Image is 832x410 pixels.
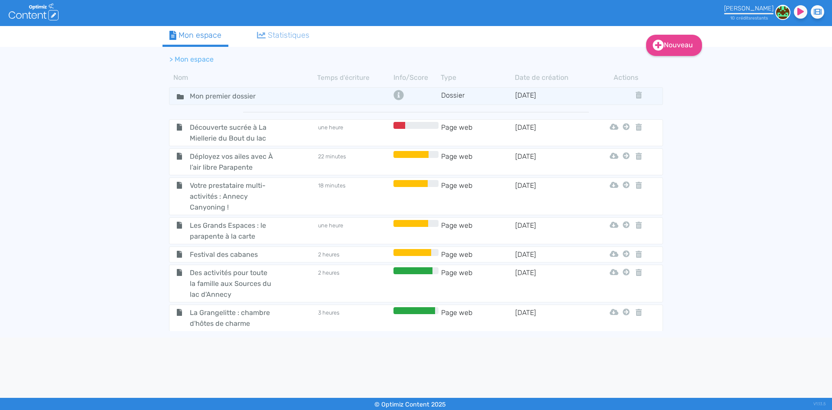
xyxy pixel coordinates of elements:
[317,220,391,242] td: une heure
[441,72,515,83] th: Type
[515,220,589,242] td: [DATE]
[441,180,515,213] td: Page web
[317,72,391,83] th: Temps d'écriture
[646,35,702,56] a: Nouveau
[441,307,515,329] td: Page web
[374,401,446,408] small: © Optimiz Content 2025
[515,180,589,213] td: [DATE]
[441,90,515,102] td: Dossier
[391,72,441,83] th: Info/Score
[317,307,391,329] td: 3 heures
[515,151,589,173] td: [DATE]
[813,398,825,410] div: V1.13.5
[748,15,751,21] span: s
[257,30,310,41] div: Statistiques
[169,30,221,41] div: Mon espace
[162,49,596,70] nav: breadcrumb
[183,180,281,213] span: Votre prestataire multi-activités : Annecy Canyoning !
[183,90,274,102] input: Nom de dossier
[766,15,768,21] span: s
[169,72,317,83] th: Nom
[317,122,391,144] td: une heure
[775,5,790,20] img: c196cae49c909dfeeae31401f57600bd
[515,267,589,300] td: [DATE]
[162,26,228,47] a: Mon espace
[183,267,281,300] span: Des activités pour toute la famille aux Sources du lac d'Annecy
[183,122,281,144] span: Découverte sucrée à La Miellerie du Bout du lac
[730,15,768,21] small: 10 crédit restant
[515,122,589,144] td: [DATE]
[515,307,589,329] td: [DATE]
[515,72,589,83] th: Date de création
[724,5,773,12] div: [PERSON_NAME]
[183,307,281,329] span: La Grangelitte : chambre d'hôtes de charme
[250,26,317,45] a: Statistiques
[183,151,281,173] span: Déployez vos ailes avec À l’air libre Parapente
[515,249,589,260] td: [DATE]
[169,54,214,65] li: > Mon espace
[621,72,632,83] th: Actions
[317,151,391,173] td: 22 minutes
[515,90,589,102] td: [DATE]
[317,249,391,260] td: 2 heures
[183,220,281,242] span: Les Grands Espaces : le parapente à la carte
[441,249,515,260] td: Page web
[183,249,281,260] span: Festival des cabanes
[441,151,515,173] td: Page web
[441,220,515,242] td: Page web
[317,267,391,300] td: 2 heures
[441,267,515,300] td: Page web
[317,180,391,213] td: 18 minutes
[441,122,515,144] td: Page web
